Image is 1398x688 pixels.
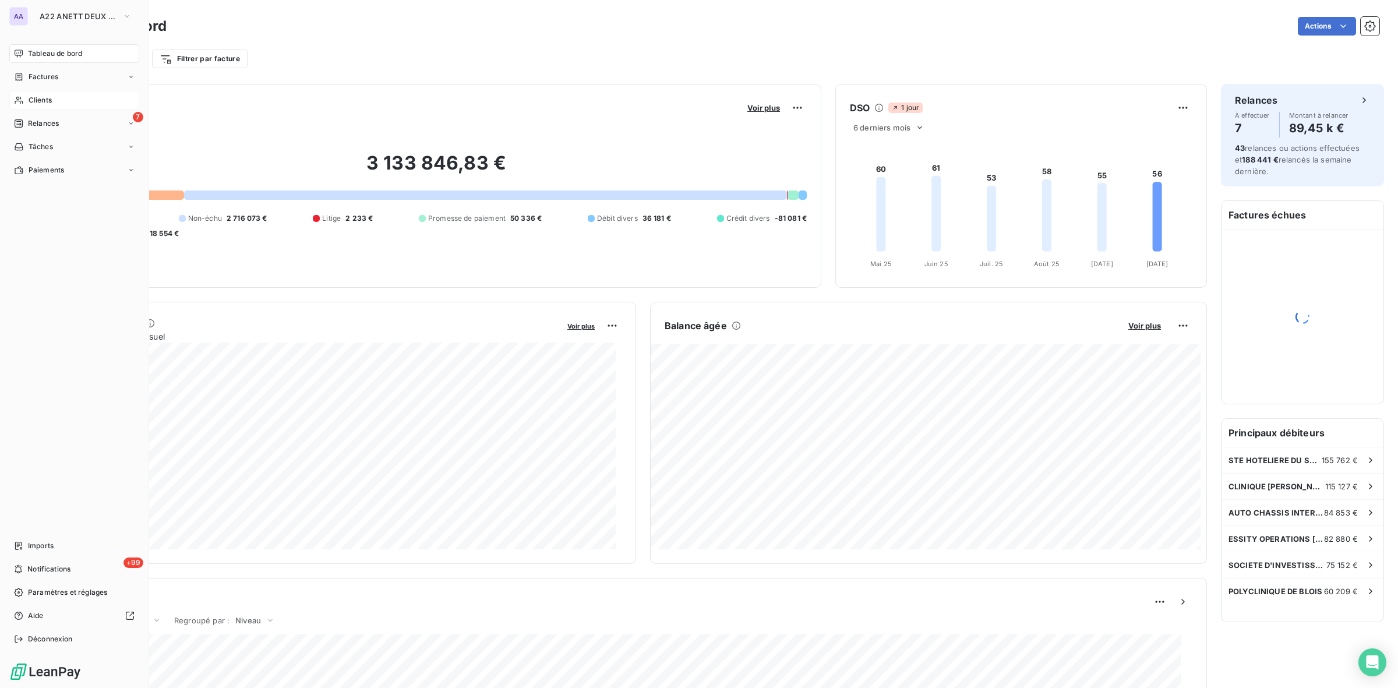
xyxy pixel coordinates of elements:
[567,322,595,330] span: Voir plus
[28,118,59,129] span: Relances
[235,616,261,625] span: Niveau
[1242,155,1278,164] span: 188 441 €
[1326,560,1358,570] span: 75 152 €
[870,260,892,268] tspan: Mai 25
[66,151,807,186] h2: 3 133 846,83 €
[850,101,870,115] h6: DSO
[1324,534,1358,544] span: 82 880 €
[1128,321,1161,330] span: Voir plus
[227,213,267,224] span: 2 716 073 €
[1289,112,1348,119] span: Montant à relancer
[1235,143,1360,176] span: relances ou actions effectuées et relancés la semaine dernière.
[28,611,44,621] span: Aide
[1228,508,1324,517] span: AUTO CHASSIS INTERNATIONAL
[1228,482,1325,491] span: CLINIQUE [PERSON_NAME] 2
[980,260,1003,268] tspan: Juil. 25
[9,7,28,26] div: AA
[428,213,506,224] span: Promesse de paiement
[1125,320,1164,331] button: Voir plus
[1298,17,1356,36] button: Actions
[1289,119,1348,137] h4: 89,45 k €
[642,213,671,224] span: 36 181 €
[1222,419,1383,447] h6: Principaux débiteurs
[9,606,139,625] a: Aide
[174,616,230,625] span: Regroupé par :
[1235,143,1245,153] span: 43
[29,165,64,175] span: Paiements
[28,48,82,59] span: Tableau de bord
[564,320,598,331] button: Voir plus
[1228,456,1322,465] span: STE HOTELIERE DU SH61QG
[747,103,780,112] span: Voir plus
[1228,534,1324,544] span: ESSITY OPERATIONS [GEOGRAPHIC_DATA]
[27,564,70,574] span: Notifications
[1228,560,1326,570] span: SOCIETE D'INVESTISSEMENT
[133,112,143,122] span: 7
[28,587,107,598] span: Paramètres et réglages
[853,123,910,132] span: 6 derniers mois
[29,95,52,105] span: Clients
[1222,201,1383,229] h6: Factures échues
[9,662,82,681] img: Logo LeanPay
[1235,93,1277,107] h6: Relances
[1091,260,1113,268] tspan: [DATE]
[1322,456,1358,465] span: 155 762 €
[510,213,542,224] span: 50 336 €
[1228,587,1322,596] span: POLYCLINIQUE DE BLOIS
[152,50,248,68] button: Filtrer par facture
[924,260,948,268] tspan: Juin 25
[744,103,783,113] button: Voir plus
[1034,260,1060,268] tspan: Août 25
[1324,508,1358,517] span: 84 853 €
[28,634,73,644] span: Déconnexion
[66,330,559,343] span: Chiffre d'affaires mensuel
[1325,482,1358,491] span: 115 127 €
[146,228,179,239] span: -18 554 €
[188,213,222,224] span: Non-échu
[29,72,58,82] span: Factures
[123,558,143,568] span: +99
[345,213,373,224] span: 2 233 €
[29,142,53,152] span: Tâches
[775,213,807,224] span: -81 081 €
[1235,112,1270,119] span: À effectuer
[28,541,54,551] span: Imports
[1235,119,1270,137] h4: 7
[1146,260,1168,268] tspan: [DATE]
[888,103,923,113] span: 1 jour
[1324,587,1358,596] span: 60 209 €
[726,213,770,224] span: Crédit divers
[40,12,118,21] span: A22 ANETT DEUX CENTRE LOIRE
[322,213,341,224] span: Litige
[597,213,638,224] span: Débit divers
[1358,648,1386,676] div: Open Intercom Messenger
[665,319,727,333] h6: Balance âgée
